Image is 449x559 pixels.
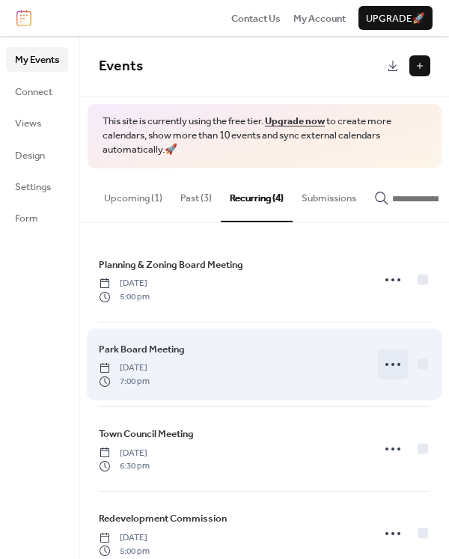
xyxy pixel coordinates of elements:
[6,206,68,230] a: Form
[231,11,281,26] span: Contact Us
[366,11,425,26] span: Upgrade 🚀
[15,211,38,226] span: Form
[99,426,194,442] a: Town Council Meeting
[99,341,185,358] a: Park Board Meeting
[293,10,346,25] a: My Account
[99,277,150,290] span: [DATE]
[99,531,150,545] span: [DATE]
[293,11,346,26] span: My Account
[15,52,59,67] span: My Events
[99,427,194,442] span: Town Council Meeting
[15,116,41,131] span: Views
[221,168,293,222] button: Recurring (4)
[265,112,325,131] a: Upgrade now
[15,148,45,163] span: Design
[99,52,143,80] span: Events
[6,47,68,71] a: My Events
[293,168,365,221] button: Submissions
[99,342,185,357] span: Park Board Meeting
[99,257,243,273] a: Planning & Zoning Board Meeting
[99,361,150,375] span: [DATE]
[15,85,52,100] span: Connect
[99,375,150,388] span: 7:00 pm
[99,511,227,526] span: Redevelopment Commission
[6,143,68,167] a: Design
[358,6,433,30] button: Upgrade🚀
[99,459,150,473] span: 6:30 pm
[95,168,171,221] button: Upcoming (1)
[6,174,68,198] a: Settings
[16,10,31,26] img: logo
[99,257,243,272] span: Planning & Zoning Board Meeting
[15,180,51,195] span: Settings
[171,168,221,221] button: Past (3)
[6,111,68,135] a: Views
[99,545,150,558] span: 5:00 pm
[6,79,68,103] a: Connect
[99,290,150,304] span: 5:00 pm
[103,114,427,157] span: This site is currently using the free tier. to create more calendars, show more than 10 events an...
[231,10,281,25] a: Contact Us
[99,447,150,460] span: [DATE]
[99,510,227,527] a: Redevelopment Commission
